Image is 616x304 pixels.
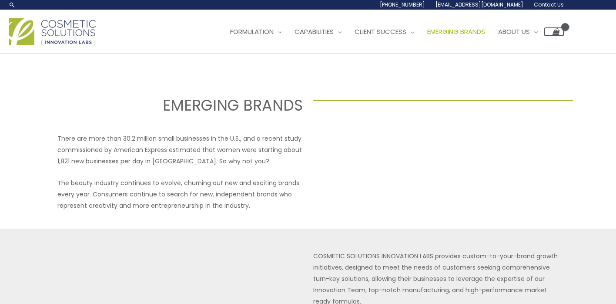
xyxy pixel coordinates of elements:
a: Emerging Brands [421,19,492,45]
nav: Site Navigation [217,19,564,45]
a: Capabilities [288,19,348,45]
span: About Us [498,27,530,36]
a: Search icon link [9,1,16,8]
p: There are more than 30.2 million small businesses in the U.S., and a recent study commissioned by... [57,133,303,167]
a: Client Success [348,19,421,45]
a: View Shopping Cart, empty [544,27,564,36]
a: About Us [492,19,544,45]
span: Client Success [355,27,406,36]
span: Capabilities [295,27,334,36]
span: Formulation [230,27,274,36]
a: Formulation [224,19,288,45]
p: The beauty industry continues to evolve, churning out new and exciting brands every year. Consume... [57,177,303,211]
span: [PHONE_NUMBER] [380,1,425,8]
span: [EMAIL_ADDRESS][DOMAIN_NAME] [435,1,523,8]
span: Contact Us [534,1,564,8]
img: Cosmetic Solutions Logo [9,18,96,45]
h2: EMERGING BRANDS [43,95,303,115]
span: Emerging Brands [427,27,485,36]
